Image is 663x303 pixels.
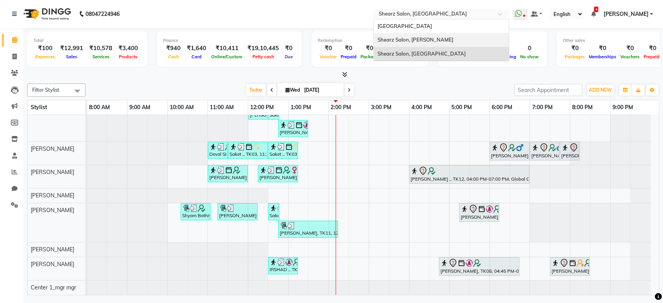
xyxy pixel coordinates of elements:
span: [PERSON_NAME] [31,145,74,152]
div: [PERSON_NAME], TK08, 05:15 PM-06:15 PM, Cirepil Roll On Wax [460,204,498,221]
span: Expenses [33,54,57,59]
div: [PERSON_NAME], TK10, 07:00 PM-07:45 PM, [PERSON_NAME] Faded with Sr. [531,143,559,159]
span: Online/Custom [209,54,244,59]
span: Products [117,54,139,59]
div: ₹0 [339,44,358,53]
div: Saket ., TK03, 11:30 AM-12:30 PM, Haircut By Sr.Stylist - [DEMOGRAPHIC_DATA] [229,143,267,158]
div: [PERSON_NAME] ., TK12, 04:00 PM-07:00 PM, Global Color- Below Shoulder - Majirel [410,166,529,183]
a: 2:00 PM [329,102,353,113]
span: [PERSON_NAME] [31,261,74,268]
img: logo [20,3,73,25]
input: 2025-09-03 [302,84,341,96]
span: Packages [563,54,587,59]
div: Deval Sir ., TK13, 11:00 AM-11:30 AM, Sr. Shave / trim [209,143,227,158]
span: Cash [166,54,181,59]
ng-dropdown-panel: Options list [373,19,509,61]
a: 6:00 PM [490,102,514,113]
div: Finance [163,37,296,44]
a: 5:00 PM [449,102,474,113]
div: Saket ., TK03, 12:30 PM-12:45 PM, Nose stripless (₹130) [269,204,278,219]
div: [PERSON_NAME], TK02, 07:45 PM-08:15 PM, [PERSON_NAME] crafting [560,143,579,159]
span: [PERSON_NAME] [31,169,74,176]
span: [PERSON_NAME] [31,246,74,253]
div: ₹0 [318,44,339,53]
a: 7:00 PM [530,102,554,113]
div: [PERSON_NAME], TK11, 12:45 PM-02:15 PM, Spa Pedicure [279,222,337,237]
span: Memberships [587,54,618,59]
div: ₹3,400 [115,44,141,53]
span: [PERSON_NAME] [31,192,74,199]
span: Shearz Salon, [PERSON_NAME] [378,37,453,43]
div: [PERSON_NAME] ., TK05, 12:45 PM-01:30 PM, Full face International wax,Eyebrow threading [279,121,307,136]
b: 08047224946 [85,3,120,25]
div: Redemption [318,37,422,44]
div: ₹0 [282,44,296,53]
button: ADD NEW [587,85,614,96]
div: ₹100 [33,44,57,53]
span: Package [358,54,380,59]
span: [PERSON_NAME] [603,10,648,18]
span: Voucher [318,54,339,59]
div: ₹0 [358,44,380,53]
span: Center 1_mgr mgr [31,284,76,291]
span: Wed [284,87,302,93]
a: 3:00 PM [369,102,393,113]
span: Stylist [31,104,47,111]
span: Due [283,54,295,59]
span: Today [246,84,266,96]
div: ₹0 [563,44,587,53]
div: Shyam Bathiya ., TK09, 10:20 AM-11:05 AM, Eyebrow threading,Upperlip threading,Forehead threading [181,204,210,219]
span: ADD NEW [589,87,612,93]
a: 12:00 PM [248,102,276,113]
div: ₹19,10,445 [244,44,282,53]
div: Total [33,37,141,44]
a: 4:00 PM [409,102,434,113]
div: [PERSON_NAME] [PERSON_NAME] ., TK07, 11:00 AM-12:00 PM, Haircut By Sr.Stylist - [DEMOGRAPHIC_DATA] [209,166,247,181]
span: Prepaid [339,54,358,59]
span: Vouchers [618,54,642,59]
a: 8:00 AM [87,102,112,113]
div: ₹940 [163,44,184,53]
div: ₹10,578 [86,44,115,53]
div: ₹0 [587,44,618,53]
div: [PERSON_NAME], TK11, 11:15 AM-12:15 PM, Signature manicure [218,204,257,219]
span: Sales [64,54,79,59]
span: Petty cash [251,54,276,59]
a: 4 [591,10,595,17]
div: [PERSON_NAME], TK08, 04:45 PM-06:45 PM, Touch-up 2 inch - majirel [440,258,519,275]
span: [PERSON_NAME] [31,207,74,214]
span: [GEOGRAPHIC_DATA] [378,23,432,29]
a: 10:00 AM [168,102,196,113]
span: No show [518,54,541,59]
input: Search Appointment [514,84,582,96]
a: 9:00 PM [611,102,635,113]
div: ₹12,991 [57,44,86,53]
a: 11:00 AM [208,102,236,113]
div: ₹10,411 [209,44,244,53]
a: 9:00 AM [127,102,152,113]
span: 4 [594,7,598,12]
span: Services [90,54,111,59]
a: 1:00 PM [289,102,313,113]
span: Shearz Salon, [GEOGRAPHIC_DATA] [378,50,466,57]
span: Card [190,54,204,59]
div: [PERSON_NAME], TK14, 12:15 PM-01:15 PM, Loreal Hairwash & Blow dry - Below Shoulder [259,166,297,181]
div: Saket ., TK03, 12:30 PM-01:15 PM, [PERSON_NAME] Faded with Sr. [269,143,297,158]
span: Filter Stylist [32,87,59,93]
div: 0 [518,44,541,53]
div: ₹0 [618,44,642,53]
div: [PERSON_NAME] ., TK04, 07:30 PM-08:30 PM, Loreal Hairwash & Blow dry - Below Shoulder [551,258,589,275]
div: ₹1,640 [184,44,209,53]
div: [PERSON_NAME], TK10, 06:00 PM-07:00 PM, Haircut By Sr.Stylist - [DEMOGRAPHIC_DATA] [490,143,529,159]
div: IRSHAD ., TK16, 12:30 PM-01:15 PM, kids hair cut [269,258,297,273]
a: 8:00 PM [570,102,595,113]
